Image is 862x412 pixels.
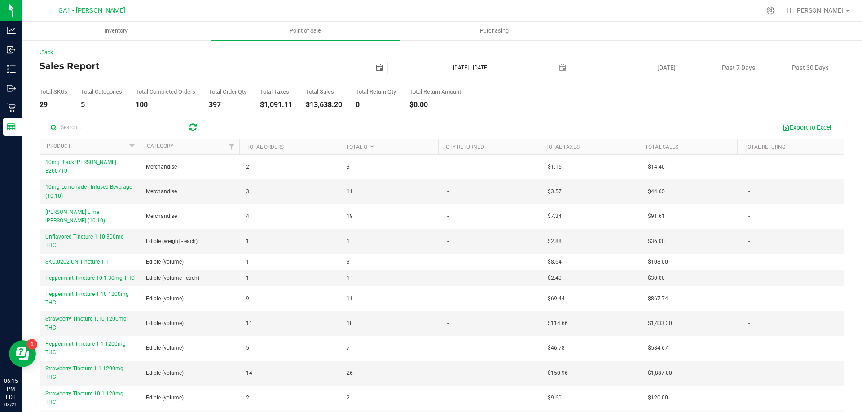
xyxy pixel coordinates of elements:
span: - [748,212,750,221]
a: Category [147,143,173,149]
span: Merchandise [146,163,177,171]
span: 11 [246,319,252,328]
div: $1,091.11 [260,101,292,108]
span: Merchandise [146,187,177,196]
span: $91.61 [648,212,665,221]
span: $36.00 [648,237,665,246]
span: $1,887.00 [648,369,672,377]
div: Total Return Qty [356,89,396,95]
div: 5 [81,101,122,108]
span: - [447,295,449,303]
span: 26 [347,369,353,377]
span: Hi, [PERSON_NAME]! [787,7,845,14]
span: 1 [347,237,350,246]
span: - [748,163,750,171]
p: 08/21 [4,401,18,408]
span: - [748,369,750,377]
span: Edible (volume - each) [146,274,199,282]
span: - [447,212,449,221]
span: Peppermint Tincture 1:10 1200mg THC [45,291,129,306]
a: Purchasing [400,22,589,40]
span: 5 [246,344,249,352]
div: Manage settings [765,6,776,15]
span: $2.40 [548,274,562,282]
span: $3.57 [548,187,562,196]
span: $46.78 [548,344,565,352]
div: 29 [40,101,67,108]
span: - [447,258,449,266]
span: - [447,237,449,246]
span: - [748,344,750,352]
span: - [748,187,750,196]
span: SKU.0202.UN-Tincture 1:1 [45,259,109,265]
span: Point of Sale [277,27,333,35]
input: Search... [47,121,181,134]
span: 3 [347,163,350,171]
span: $108.00 [648,258,668,266]
span: 10mg Lemonade - Infused Beverage (10:10) [45,184,132,199]
span: - [447,344,449,352]
div: Total Order Qty [209,89,246,95]
span: Peppermint Tincture 10:1 30mg THC [45,275,135,281]
span: $867.74 [648,295,668,303]
span: GA1 - [PERSON_NAME] [58,7,125,14]
a: Filter [125,139,140,154]
iframe: Resource center [9,340,36,367]
span: $150.96 [548,369,568,377]
span: 2 [347,394,350,402]
span: 2 [246,163,249,171]
div: 397 [209,101,246,108]
span: $584.67 [648,344,668,352]
div: Total Categories [81,89,122,95]
span: $8.64 [548,258,562,266]
span: $7.34 [548,212,562,221]
span: - [748,274,750,282]
h4: Sales Report [40,61,308,71]
span: 9 [246,295,249,303]
a: Total Orders [246,144,284,150]
a: Inventory [22,22,211,40]
button: Export to Excel [777,120,837,135]
span: select [373,61,386,74]
inline-svg: Inventory [7,65,16,74]
span: 10mg Black [PERSON_NAME] B260710 [45,159,116,174]
a: Product [47,143,71,149]
span: 14 [246,369,252,377]
inline-svg: Retail [7,103,16,112]
span: Inventory [92,27,140,35]
span: Strawberry Tincture 10:1 120mg THC [45,390,123,405]
span: Purchasing [468,27,521,35]
span: Strawberry Tincture 1:1 1200mg THC [45,365,123,380]
span: - [447,274,449,282]
inline-svg: Outbound [7,84,16,93]
span: - [748,295,750,303]
span: 1 [246,237,249,246]
span: Edible (volume) [146,319,184,328]
span: select [556,61,569,74]
span: Edible (volume) [146,258,184,266]
span: - [447,187,449,196]
div: $13,638.20 [306,101,342,108]
div: Total Taxes [260,89,292,95]
div: 100 [136,101,195,108]
inline-svg: Inbound [7,45,16,54]
span: - [748,258,750,266]
span: [PERSON_NAME] Lime [PERSON_NAME] (10:10) [45,209,105,224]
span: - [447,163,449,171]
span: 11 [347,187,353,196]
div: Total Completed Orders [136,89,195,95]
span: 3 [246,187,249,196]
div: Total Return Amount [409,89,461,95]
span: 4 [246,212,249,221]
iframe: Resource center unread badge [26,339,37,350]
a: Filter [224,139,239,154]
span: Unflavored Tincture 1:10 300mg THC [45,234,124,248]
span: $120.00 [648,394,668,402]
span: - [748,237,750,246]
span: 3 [347,258,350,266]
button: Past 30 Days [777,61,844,74]
div: $0.00 [409,101,461,108]
span: 1 [246,274,249,282]
span: Strawberry Tincture 1:10 1200mg THC [45,316,127,330]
